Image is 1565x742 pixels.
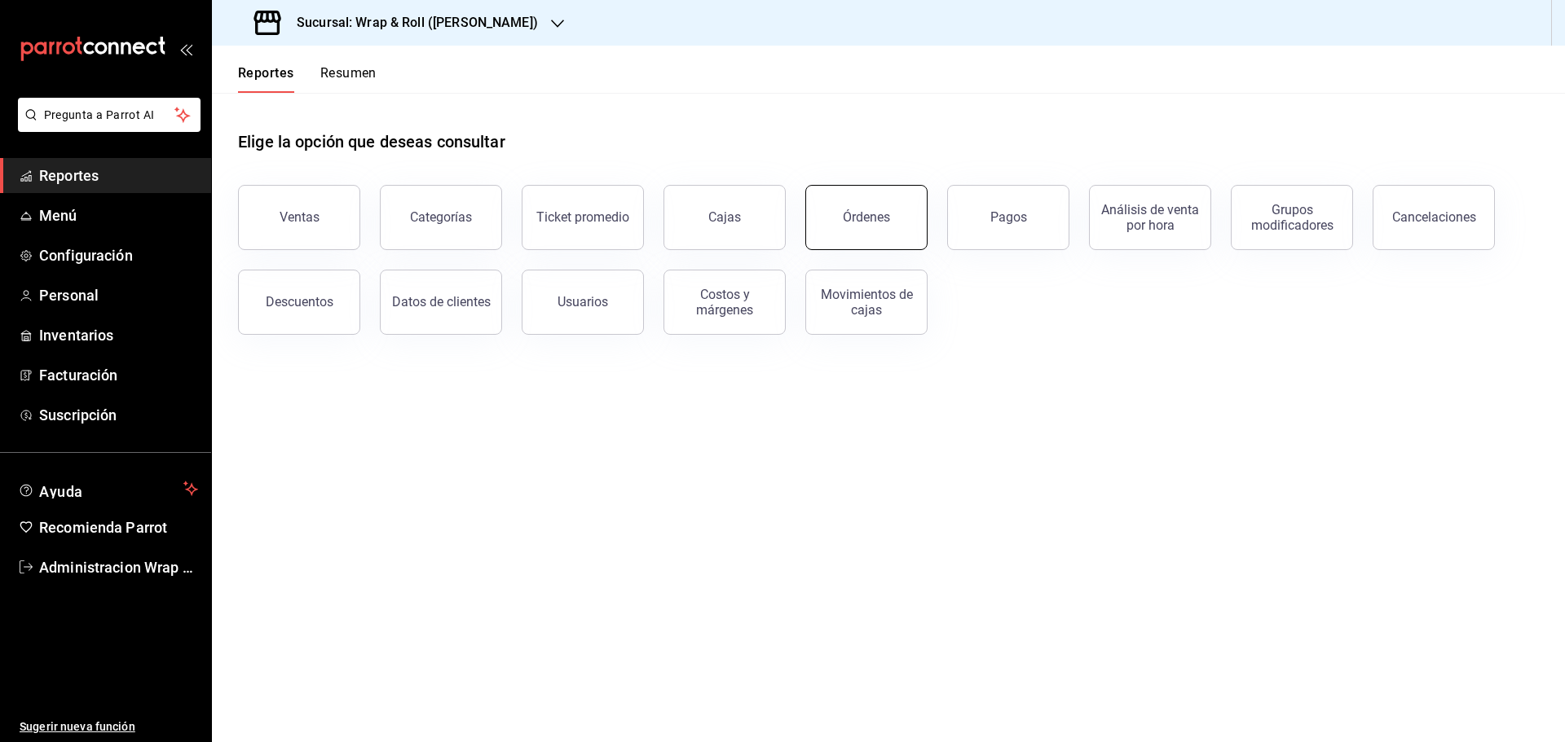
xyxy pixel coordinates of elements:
div: Órdenes [843,209,890,225]
button: Ventas [238,185,360,250]
button: Pregunta a Parrot AI [18,98,201,132]
button: Categorías [380,185,502,250]
span: Ayuda [39,479,177,498]
div: Movimientos de cajas [816,287,917,318]
div: Cajas [708,209,741,225]
div: Categorías [410,209,472,225]
span: Sugerir nueva función [20,718,198,735]
button: Cajas [663,185,786,250]
span: Pregunta a Parrot AI [44,107,175,124]
button: Análisis de venta por hora [1089,185,1211,250]
button: Datos de clientes [380,270,502,335]
span: Inventarios [39,324,198,346]
div: Costos y márgenes [674,287,775,318]
button: Descuentos [238,270,360,335]
div: navigation tabs [238,65,377,93]
div: Grupos modificadores [1241,202,1342,233]
div: Usuarios [558,294,608,310]
div: Ticket promedio [536,209,629,225]
button: Usuarios [522,270,644,335]
button: Resumen [320,65,377,93]
button: Movimientos de cajas [805,270,928,335]
h3: Sucursal: Wrap & Roll ([PERSON_NAME]) [284,13,538,33]
div: Cancelaciones [1392,209,1476,225]
span: Reportes [39,165,198,187]
button: Cancelaciones [1373,185,1495,250]
div: Pagos [990,209,1027,225]
button: open_drawer_menu [179,42,192,55]
div: Análisis de venta por hora [1100,202,1201,233]
h1: Elige la opción que deseas consultar [238,130,505,154]
button: Reportes [238,65,294,93]
span: Personal [39,284,198,306]
button: Costos y márgenes [663,270,786,335]
span: Menú [39,204,198,226]
button: Órdenes [805,185,928,250]
button: Pagos [947,185,1069,250]
span: Suscripción [39,404,198,426]
button: Ticket promedio [522,185,644,250]
span: Facturación [39,364,198,386]
button: Grupos modificadores [1231,185,1353,250]
span: Recomienda Parrot [39,516,198,538]
div: Datos de clientes [392,294,491,310]
span: Administracion Wrap N Roll [39,556,198,578]
a: Pregunta a Parrot AI [11,118,201,135]
div: Ventas [280,209,320,225]
span: Configuración [39,244,198,266]
div: Descuentos [266,294,333,310]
